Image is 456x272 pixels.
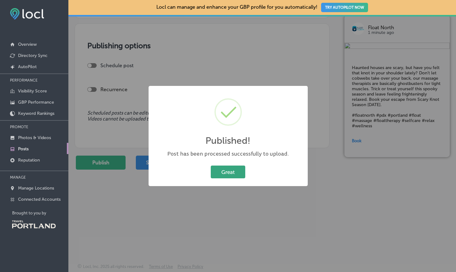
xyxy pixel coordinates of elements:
[155,150,302,158] div: Post has been processed successfully to upload.
[10,8,44,20] img: fda3e92497d09a02dc62c9cd864e3231.png
[18,135,51,140] p: Photos & Videos
[18,100,54,105] p: GBP Performance
[18,197,61,202] p: Connected Accounts
[18,42,37,47] p: Overview
[18,157,40,163] p: Reputation
[18,88,47,94] p: Visibility Score
[321,3,368,12] button: TRY AUTOPILOT NOW
[18,64,37,69] p: AutoPilot
[18,146,29,152] p: Posts
[18,111,54,116] p: Keyword Rankings
[211,166,245,178] button: Great
[205,135,251,146] h2: Published!
[12,211,68,215] p: Brought to you by
[18,53,48,58] p: Directory Sync
[12,220,56,228] img: Travel Portland
[18,185,54,191] p: Manage Locations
